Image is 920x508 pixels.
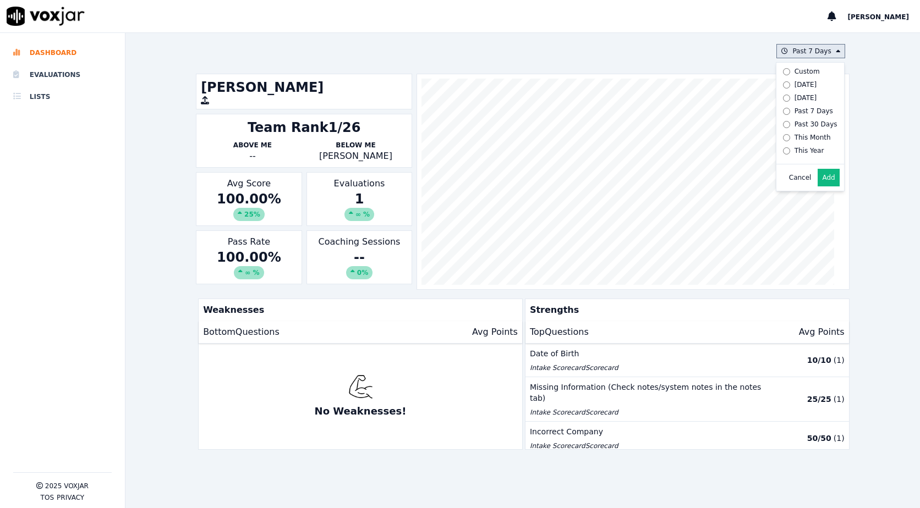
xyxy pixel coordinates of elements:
button: Add [818,169,839,186]
p: 10 / 10 [807,355,831,366]
div: [DATE] [795,93,817,102]
p: Avg Points [799,325,845,339]
div: This Year [795,146,824,155]
div: Past 30 Days [795,120,837,129]
h1: [PERSON_NAME] [201,79,407,96]
a: Evaluations [13,64,112,86]
div: 0% [346,266,373,279]
button: Privacy [57,493,84,502]
div: -- [201,150,304,163]
p: ( 1 ) [834,355,845,366]
p: 50 / 50 [807,433,831,444]
div: Team Rank 1/26 [248,119,361,136]
div: 25 % [233,208,265,221]
p: 25 / 25 [807,394,831,405]
p: Date of Birth [530,348,766,359]
p: Avg Points [472,325,518,339]
p: 2025 Voxjar [45,482,89,490]
p: Bottom Questions [203,325,280,339]
input: [DATE] [783,95,790,102]
div: Coaching Sessions [306,230,413,284]
p: Strengths [525,299,845,321]
p: Weaknesses [199,299,518,321]
img: muscle [348,374,373,399]
span: [PERSON_NAME] [847,13,909,21]
p: No Weaknesses! [315,404,407,419]
p: Intake Scorecard Scorecard [530,363,766,372]
input: Past 7 Days [783,108,790,115]
button: TOS [41,493,54,502]
button: Past 7 Days Custom [DATE] [DATE] Past 7 Days Past 30 Days This Month This Year Cancel Add [776,44,845,58]
p: Missing Information (Check notes/system notes in the notes tab) [530,382,766,404]
input: This Month [783,134,790,141]
div: Pass Rate [196,230,302,284]
p: Top Questions [530,325,589,339]
div: ∞ % [234,266,264,279]
button: [PERSON_NAME] [847,10,920,23]
img: voxjar logo [7,7,85,26]
button: Cancel [789,173,812,182]
div: Past 7 Days [795,107,833,115]
div: Avg Score [196,172,302,226]
input: [DATE] [783,81,790,89]
p: [PERSON_NAME] [304,150,408,163]
div: 100.00 % [201,190,297,221]
p: Intake Scorecard Scorecard [530,441,766,450]
button: Missing Information (Check notes/system notes in the notes tab) Intake ScorecardScorecard 25/25 (1) [525,377,849,422]
a: Dashboard [13,42,112,64]
p: Intake Scorecard Scorecard [530,408,766,417]
p: ( 1 ) [834,394,845,405]
button: Incorrect Company Intake ScorecardScorecard 50/50 (1) [525,422,849,455]
input: Past 30 Days [783,121,790,128]
div: [DATE] [795,80,817,89]
div: Evaluations [306,172,413,226]
div: 1 [311,190,408,221]
button: Date of Birth Intake ScorecardScorecard 10/10 (1) [525,344,849,377]
div: This Month [795,133,831,142]
div: Custom [795,67,820,76]
p: Incorrect Company [530,426,766,437]
input: This Year [783,147,790,154]
div: ∞ % [344,208,374,221]
p: ( 1 ) [834,433,845,444]
a: Lists [13,86,112,108]
input: Custom [783,68,790,75]
div: 100.00 % [201,249,297,279]
p: Below Me [304,141,408,150]
div: -- [311,249,408,279]
p: Above Me [201,141,304,150]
